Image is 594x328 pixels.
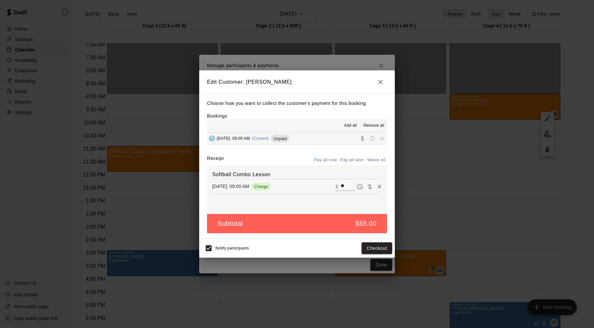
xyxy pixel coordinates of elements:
[217,219,243,228] h5: Subtotal
[207,133,387,145] button: Added - Collect Payment[DATE]: 09:00 AM(Current)UnpaidCollect paymentRescheduleRemove
[335,183,338,190] p: $
[339,155,366,165] button: Pay all later
[199,70,395,94] h2: Edit Customer: [PERSON_NAME]
[355,219,377,228] h5: $55.00
[252,136,269,141] span: (Current)
[207,134,217,143] button: Added - Collect Payment
[362,242,392,254] button: Checkout
[377,136,387,141] span: Remove
[207,113,227,119] label: Bookings
[361,121,387,131] button: Remove all
[355,183,365,189] span: Pay later
[251,184,271,189] span: Charge
[367,136,377,141] span: Reschedule
[207,99,387,107] p: Choose how you want to collect the customer's payment for this booking
[365,183,375,189] span: Waive payment
[358,136,367,141] span: Collect payment
[344,122,357,129] span: Add all
[375,182,384,192] button: Remove
[215,246,249,250] span: Notify participants
[365,155,387,165] button: Waive all
[271,136,290,141] span: Unpaid
[207,155,224,165] label: Receipt
[217,136,250,141] span: [DATE]: 09:00 AM
[312,155,339,165] button: Pay all now
[364,122,384,129] span: Remove all
[340,121,361,131] button: Add all
[212,183,249,190] p: [DATE]: 09:00 AM
[212,170,382,179] h6: Softball Combo Lesson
